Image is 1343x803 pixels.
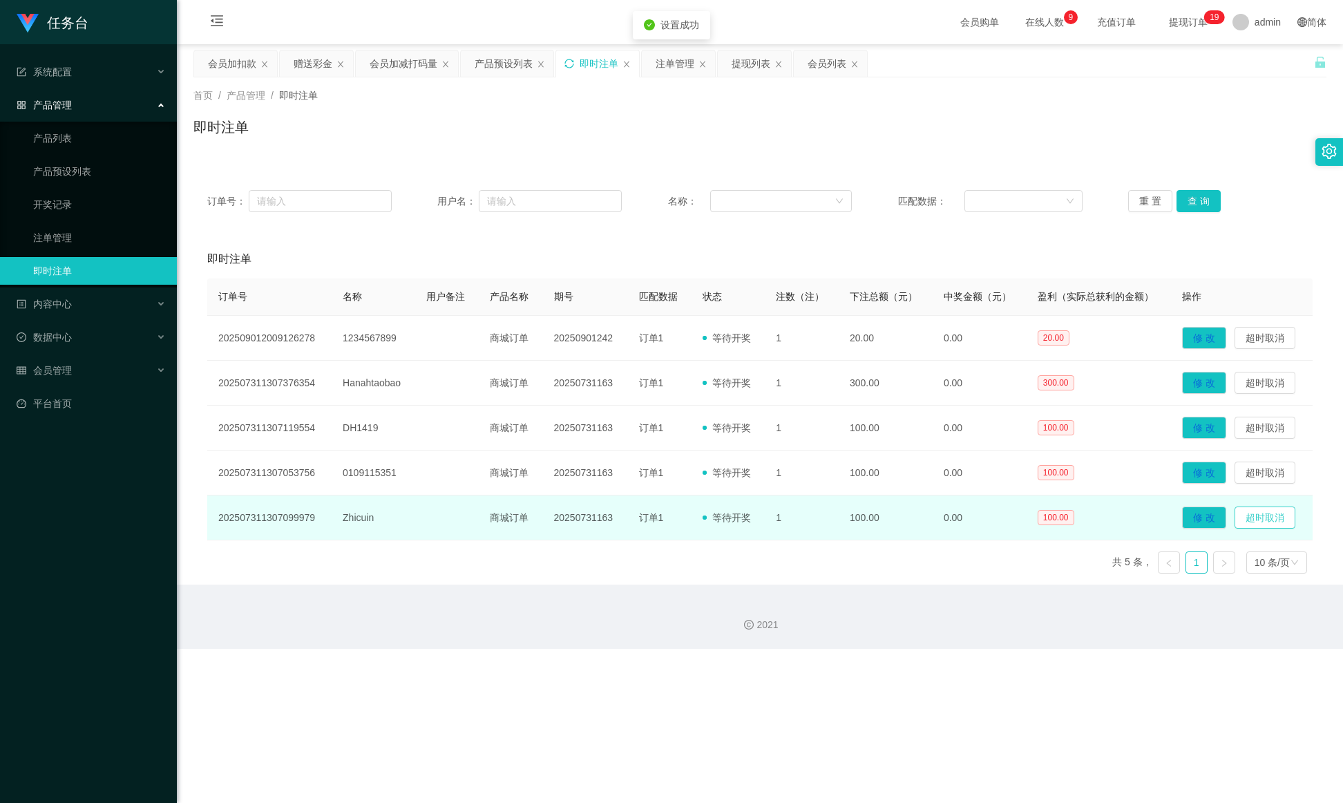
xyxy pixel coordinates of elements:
i: 图标: close [336,60,345,68]
i: 图标: down [835,197,844,207]
span: 等待开奖 [703,512,751,523]
div: 会员列表 [808,50,846,77]
a: 1 [1186,552,1207,573]
span: 20.00 [1038,330,1069,346]
i: 图标: appstore-o [17,100,26,110]
td: 商城订单 [479,451,542,495]
a: 即时注单 [33,257,166,285]
button: 重 置 [1128,190,1172,212]
span: 100.00 [1038,465,1074,480]
td: 20250731163 [543,451,628,495]
span: 即时注单 [207,251,251,267]
div: 提现列表 [732,50,770,77]
i: 图标: profile [17,299,26,309]
sup: 19 [1204,10,1224,24]
span: 订单号： [207,194,249,209]
input: 请输入 [249,190,391,212]
td: 0.00 [933,495,1027,540]
sup: 9 [1064,10,1078,24]
li: 上一页 [1158,551,1180,574]
li: 1 [1185,551,1208,574]
span: 100.00 [1038,420,1074,435]
span: 300.00 [1038,375,1074,390]
td: 20.00 [839,316,933,361]
td: Hanahtaobao [332,361,415,406]
td: 商城订单 [479,361,542,406]
span: / [271,90,274,101]
td: DH1419 [332,406,415,451]
span: 订单1 [639,377,664,388]
button: 超时取消 [1235,372,1295,394]
div: 会员加减打码量 [370,50,437,77]
div: 产品预设列表 [475,50,533,77]
td: 商城订单 [479,406,542,451]
span: 操作 [1182,291,1201,302]
i: 图标: unlock [1314,56,1326,68]
div: 注单管理 [656,50,694,77]
td: 202507311307099979 [207,495,332,540]
i: icon: check-circle [644,19,655,30]
button: 修 改 [1182,417,1226,439]
button: 修 改 [1182,507,1226,529]
span: 用户备注 [426,291,465,302]
i: 图标: copyright [744,620,754,630]
td: 1 [765,406,839,451]
td: 20250731163 [543,495,628,540]
span: 用户名： [437,194,479,209]
span: 匹配数据 [639,291,678,302]
span: 订单1 [639,332,664,343]
td: 商城订单 [479,495,542,540]
a: 产品预设列表 [33,158,166,185]
p: 9 [1069,10,1074,24]
td: 1 [765,316,839,361]
i: 图标: right [1220,559,1228,567]
i: 图标: global [1297,17,1307,27]
span: 数据中心 [17,332,72,343]
h1: 任务台 [47,1,88,45]
h1: 即时注单 [193,117,249,138]
span: 系统配置 [17,66,72,77]
td: 20250731163 [543,406,628,451]
span: 期号 [554,291,573,302]
td: 202509012009126278 [207,316,332,361]
td: 202507311307119554 [207,406,332,451]
span: 在线人数 [1018,17,1071,27]
span: 产品管理 [17,100,72,111]
p: 1 [1210,10,1215,24]
div: 10 条/页 [1255,552,1290,573]
td: 1 [765,361,839,406]
a: 图标: dashboard平台首页 [17,390,166,417]
span: 提现订单 [1162,17,1215,27]
i: 图标: down [1066,197,1074,207]
i: 图标: sync [564,59,574,68]
td: 0.00 [933,361,1027,406]
i: 图标: close [537,60,545,68]
i: 图标: close [774,60,783,68]
td: 20250901242 [543,316,628,361]
i: 图标: close [850,60,859,68]
span: 等待开奖 [703,422,751,433]
td: 0.00 [933,316,1027,361]
td: 1234567899 [332,316,415,361]
a: 注单管理 [33,224,166,252]
button: 超时取消 [1235,462,1295,484]
span: 即时注单 [279,90,318,101]
div: 2021 [188,618,1332,632]
i: 图标: table [17,366,26,375]
a: 产品列表 [33,124,166,152]
span: 订单1 [639,512,664,523]
button: 超时取消 [1235,327,1295,349]
span: 订单号 [218,291,247,302]
span: 内容中心 [17,299,72,310]
td: 1 [765,495,839,540]
span: 充值订单 [1090,17,1143,27]
td: 0109115351 [332,451,415,495]
td: 商城订单 [479,316,542,361]
td: 100.00 [839,495,933,540]
span: / [218,90,221,101]
span: 下注总额（元） [850,291,917,302]
td: 100.00 [839,406,933,451]
div: 会员加扣款 [208,50,256,77]
i: 图标: close [260,60,269,68]
span: 匹配数据： [898,194,964,209]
